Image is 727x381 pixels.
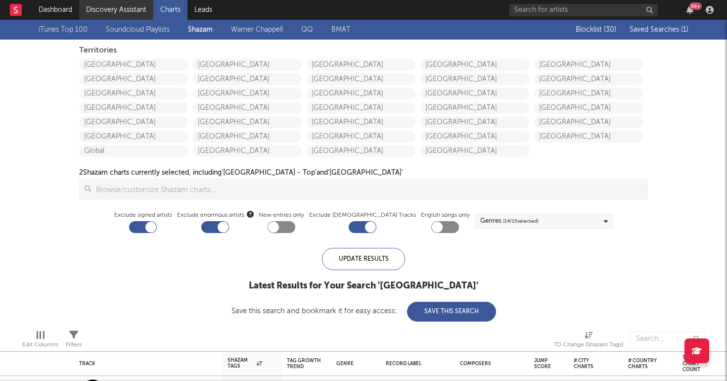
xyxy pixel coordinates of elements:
[534,102,643,114] a: [GEOGRAPHIC_DATA]
[686,6,693,14] button: 99+
[574,358,603,370] div: # City Charts
[503,215,539,227] span: ( 14 / 15 selected)
[79,73,188,85] a: [GEOGRAPHIC_DATA]
[231,280,496,292] div: Latest Results for Your Search ' [GEOGRAPHIC_DATA] '
[689,2,702,10] div: 99 +
[309,209,416,221] label: Exclude [DEMOGRAPHIC_DATA] Tracks
[193,73,302,85] a: [GEOGRAPHIC_DATA]
[421,209,470,221] label: English songs only
[193,145,302,157] a: [GEOGRAPHIC_DATA]
[630,26,688,33] span: Saved Searches
[259,209,304,221] label: New entries only
[554,339,623,351] div: 7D Change (Shazam Tags)
[331,24,350,36] a: BMAT
[177,209,254,221] span: Exclude enormous artists
[287,358,321,370] div: Tag Growth Trend
[193,102,302,114] a: [GEOGRAPHIC_DATA]
[39,24,88,36] a: iTunes Top 100
[307,102,415,114] a: [GEOGRAPHIC_DATA]
[193,116,302,128] a: [GEOGRAPHIC_DATA]
[231,307,496,315] div: Save this search and bookmark it for easy access:
[301,24,313,36] a: QQ
[79,361,213,367] div: Track
[66,339,82,351] div: Filters
[534,59,643,71] a: [GEOGRAPHIC_DATA]
[193,88,302,99] a: [GEOGRAPHIC_DATA]
[420,145,529,157] a: [GEOGRAPHIC_DATA]
[576,26,616,33] span: Blocklist
[631,332,705,346] input: Search...
[322,248,405,270] div: Update Results
[79,45,648,56] div: Territories
[79,59,188,71] a: [GEOGRAPHIC_DATA]
[247,209,254,219] button: Exclude enormous artists
[534,73,643,85] a: [GEOGRAPHIC_DATA]
[79,167,403,179] div: 2 Shazam charts currently selected, including '[GEOGRAPHIC_DATA] - Top' and '[GEOGRAPHIC_DATA]'
[227,357,262,369] div: Shazam Tags
[307,131,415,143] a: [GEOGRAPHIC_DATA]
[79,145,188,157] a: Global
[114,209,172,221] label: Exclude signed artists
[407,302,496,322] button: Save This Search
[420,116,529,128] a: [GEOGRAPHIC_DATA]
[79,88,188,99] a: [GEOGRAPHIC_DATA]
[231,24,283,36] a: Warner Chappell
[91,179,647,199] input: Browse/customize Shazam charts...
[554,327,623,355] div: 7D Change (Shazam Tags)
[307,145,415,157] a: [GEOGRAPHIC_DATA]
[307,88,415,99] a: [GEOGRAPHIC_DATA]
[681,26,688,33] span: ( 1 )
[22,339,58,351] div: Edit Columns
[420,59,529,71] a: [GEOGRAPHIC_DATA]
[420,88,529,99] a: [GEOGRAPHIC_DATA]
[193,131,302,143] a: [GEOGRAPHIC_DATA]
[420,73,529,85] a: [GEOGRAPHIC_DATA]
[460,361,519,367] div: Composers
[534,131,643,143] a: [GEOGRAPHIC_DATA]
[386,361,445,367] div: Record Label
[682,355,712,373] div: Total Chart Count
[420,102,529,114] a: [GEOGRAPHIC_DATA]
[307,59,415,71] a: [GEOGRAPHIC_DATA]
[420,131,529,143] a: [GEOGRAPHIC_DATA]
[66,327,82,355] div: Filters
[106,24,170,36] a: Soundcloud Playlists
[336,361,371,367] div: Genre
[534,88,643,99] a: [GEOGRAPHIC_DATA]
[480,215,539,227] div: Genres
[628,358,658,370] div: # Country Charts
[79,102,188,114] a: [GEOGRAPHIC_DATA]
[307,116,415,128] a: [GEOGRAPHIC_DATA]
[79,116,188,128] a: [GEOGRAPHIC_DATA]
[627,26,688,34] button: Saved Searches (1)
[534,358,551,370] div: Jump Score
[509,4,658,16] input: Search for artists
[307,73,415,85] a: [GEOGRAPHIC_DATA]
[534,116,643,128] a: [GEOGRAPHIC_DATA]
[79,131,188,143] a: [GEOGRAPHIC_DATA]
[22,327,58,355] div: Edit Columns
[193,59,302,71] a: [GEOGRAPHIC_DATA]
[604,26,616,33] span: ( 30 )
